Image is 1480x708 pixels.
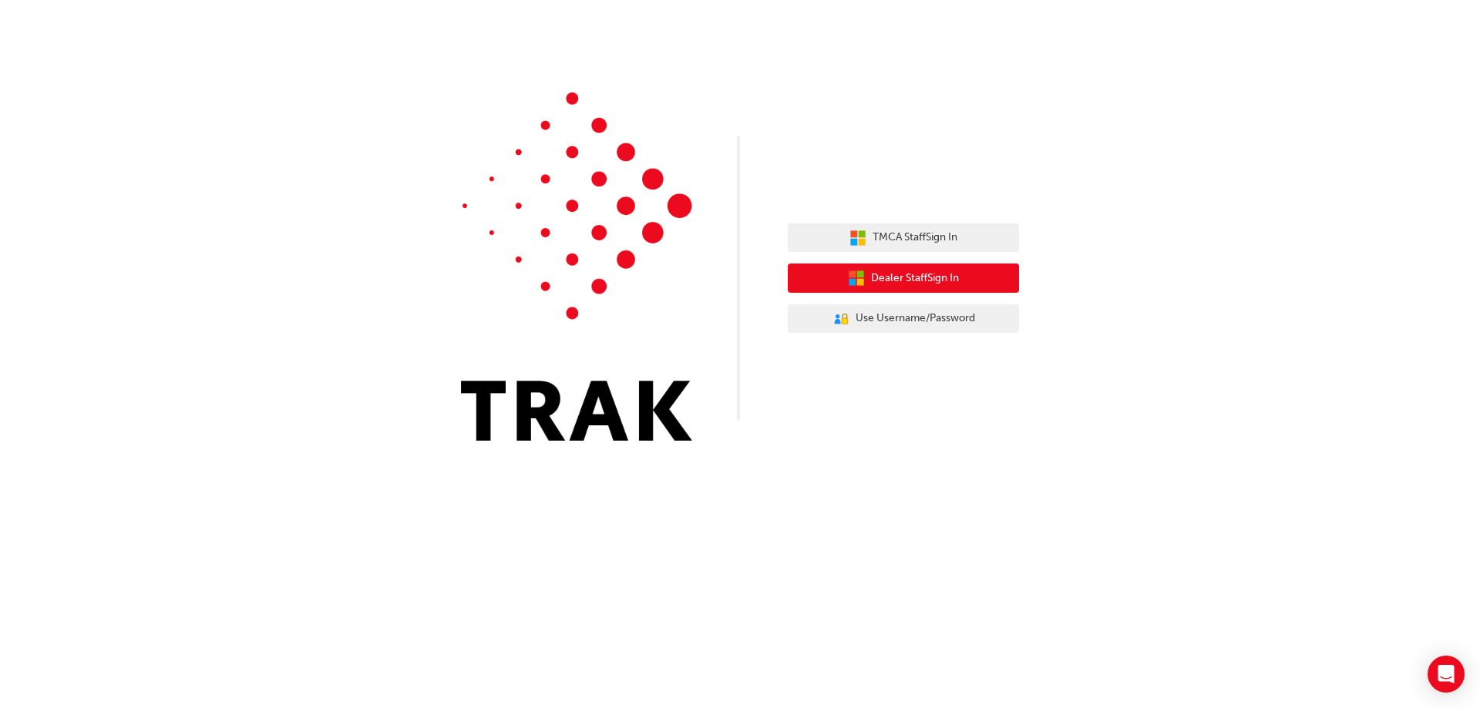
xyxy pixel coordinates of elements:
span: Dealer Staff Sign In [871,270,959,287]
button: Use Username/Password [788,304,1019,334]
span: TMCA Staff Sign In [873,229,957,247]
button: TMCA StaffSign In [788,223,1019,253]
div: Open Intercom Messenger [1428,656,1465,693]
img: Trak [461,92,692,441]
button: Dealer StaffSign In [788,263,1019,293]
span: Use Username/Password [856,310,975,327]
